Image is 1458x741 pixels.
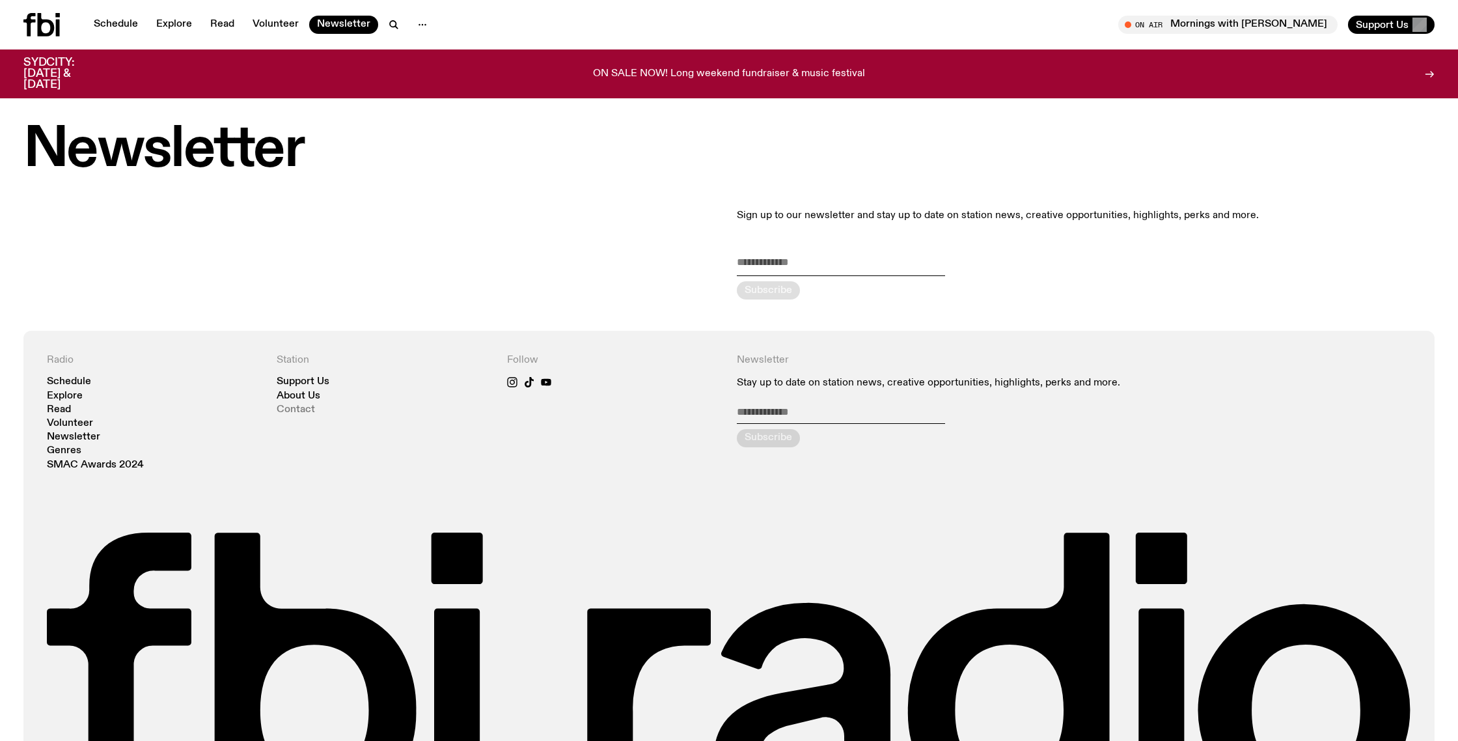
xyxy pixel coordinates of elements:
[277,391,320,401] a: About Us
[245,16,307,34] a: Volunteer
[202,16,242,34] a: Read
[1356,19,1409,31] span: Support Us
[47,377,91,387] a: Schedule
[277,405,315,415] a: Contact
[737,377,1181,389] p: Stay up to date on station news, creative opportunities, highlights, perks and more.
[47,432,100,442] a: Newsletter
[47,446,81,456] a: Genres
[277,377,329,387] a: Support Us
[47,354,261,367] h4: Radio
[1118,16,1338,34] button: On AirMornings with [PERSON_NAME]
[86,16,146,34] a: Schedule
[593,68,865,80] p: ON SALE NOW! Long weekend fundraiser & music festival
[737,281,800,300] button: Subscribe
[277,354,491,367] h4: Station
[47,419,93,428] a: Volunteer
[1348,16,1435,34] button: Support Us
[47,391,83,401] a: Explore
[23,124,1435,176] h1: Newsletter
[309,16,378,34] a: Newsletter
[47,460,144,470] a: SMAC Awards 2024
[47,405,71,415] a: Read
[737,429,800,447] button: Subscribe
[507,354,721,367] h4: Follow
[23,57,107,91] h3: SYDCITY: [DATE] & [DATE]
[737,208,1435,223] p: Sign up to our newsletter and stay up to date on station news, creative opportunities, highlights...
[148,16,200,34] a: Explore
[737,354,1181,367] h4: Newsletter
